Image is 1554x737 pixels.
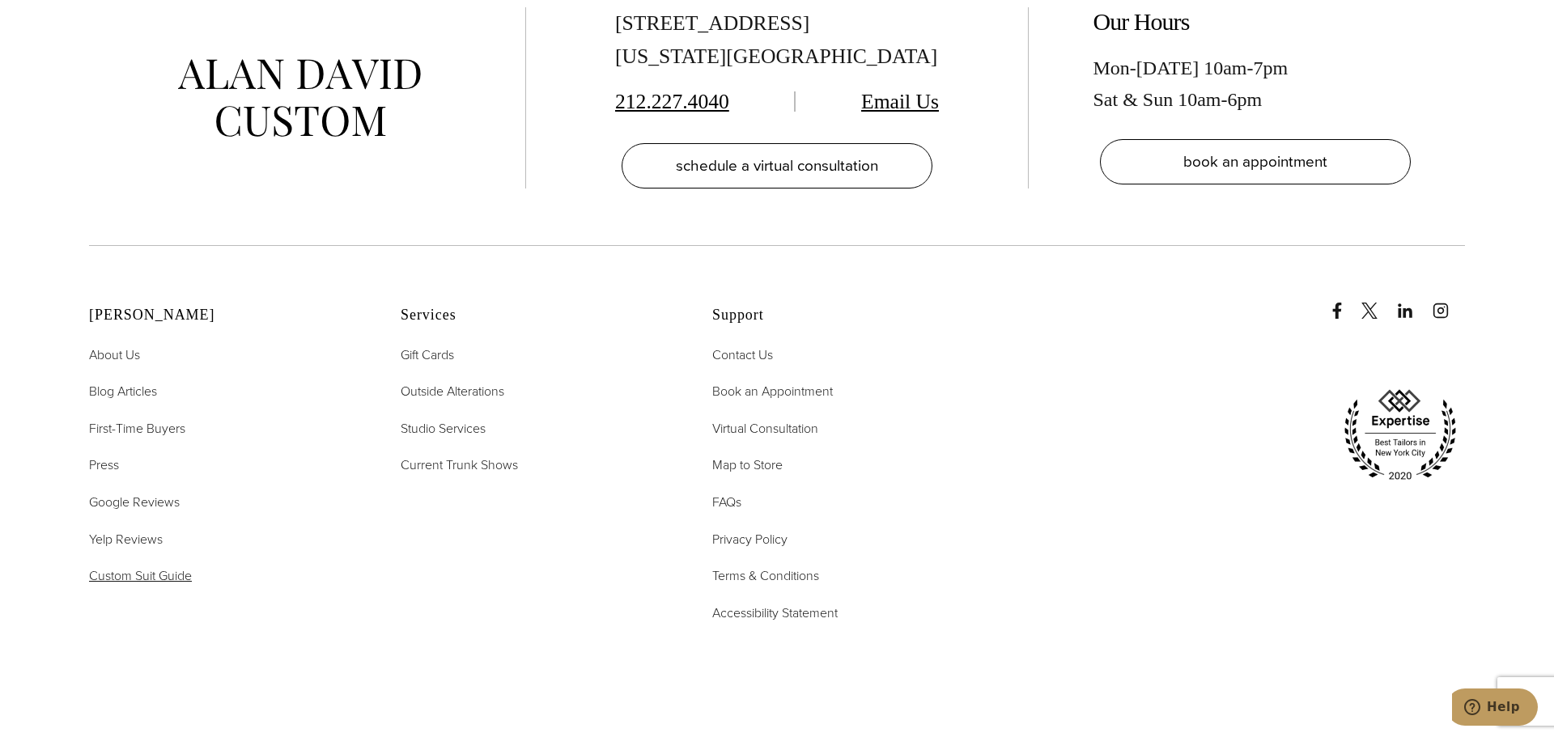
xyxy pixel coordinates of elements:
a: Outside Alterations [401,381,504,402]
a: Terms & Conditions [712,565,819,587]
span: Press [89,455,119,474]
span: Google Reviews [89,493,180,511]
a: About Us [89,345,140,366]
span: Yelp Reviews [89,530,163,549]
span: Studio Services [401,419,486,438]
span: Accessibility Statement [712,604,838,622]
a: Press [89,455,119,476]
span: schedule a virtual consultation [676,154,878,177]
a: First-Time Buyers [89,418,185,439]
span: Contact Us [712,345,773,364]
span: Book an Appointment [712,382,833,400]
img: alan david custom [178,59,421,138]
nav: Support Footer Nav [712,345,983,624]
span: First-Time Buyers [89,419,185,438]
h2: Our Hours [1093,7,1417,36]
a: instagram [1433,286,1465,319]
span: Terms & Conditions [712,566,819,585]
a: schedule a virtual consultation [622,143,932,188]
nav: Alan David Footer Nav [89,345,360,587]
a: Accessibility Statement [712,603,838,624]
span: Outside Alterations [401,382,504,400]
a: linkedin [1397,286,1429,319]
span: book an appointment [1183,150,1327,173]
a: x/twitter [1361,286,1394,319]
a: Current Trunk Shows [401,455,518,476]
a: FAQs [712,492,741,513]
a: Contact Us [712,345,773,366]
a: Email Us [861,90,939,113]
a: Custom Suit Guide [89,565,192,587]
a: Gift Cards [401,345,454,366]
span: Map to Store [712,455,783,474]
span: Virtual Consultation [712,419,818,438]
nav: Services Footer Nav [401,345,672,476]
img: expertise, best tailors in new york city 2020 [1335,383,1465,487]
iframe: Opens a widget where you can chat to one of our agents [1452,688,1538,729]
span: Privacy Policy [712,530,788,549]
span: Current Trunk Shows [401,455,518,474]
h2: Support [712,307,983,324]
a: Virtual Consultation [712,418,818,439]
span: Blog Articles [89,382,157,400]
a: Facebook [1329,286,1358,319]
h2: [PERSON_NAME] [89,307,360,324]
a: Privacy Policy [712,529,788,550]
a: 212.227.4040 [615,90,729,113]
span: Custom Suit Guide [89,566,192,585]
a: Map to Store [712,455,783,476]
span: FAQs [712,493,741,511]
a: Google Reviews [89,492,180,513]
h2: Services [401,307,672,324]
a: Studio Services [401,418,486,439]
a: Blog Articles [89,381,157,402]
div: [STREET_ADDRESS] [US_STATE][GEOGRAPHIC_DATA] [615,7,939,74]
div: Mon-[DATE] 10am-7pm Sat & Sun 10am-6pm [1093,53,1417,115]
a: book an appointment [1100,139,1411,184]
span: About Us [89,345,140,364]
span: Gift Cards [401,345,454,364]
a: Book an Appointment [712,381,833,402]
a: Yelp Reviews [89,529,163,550]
